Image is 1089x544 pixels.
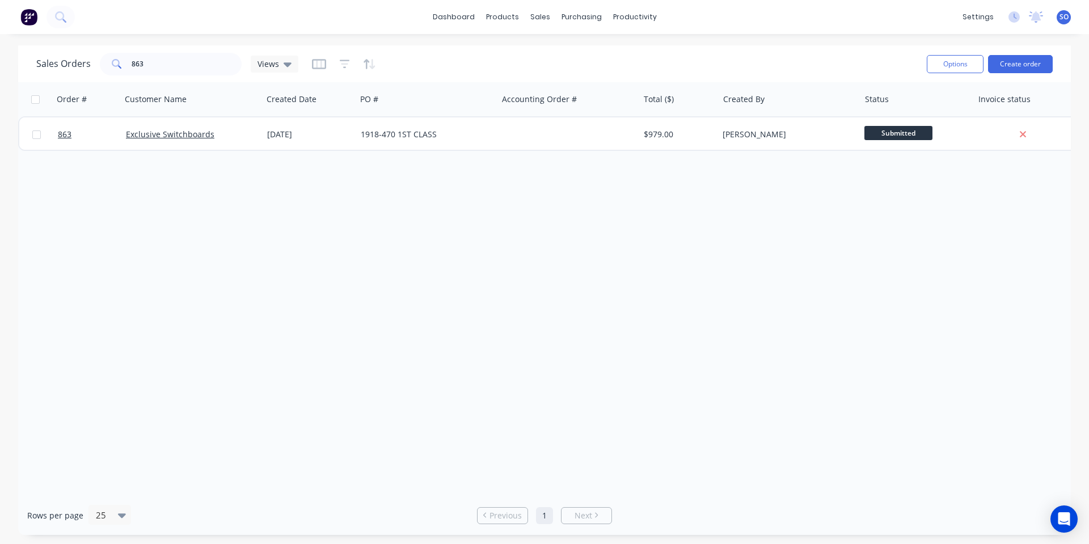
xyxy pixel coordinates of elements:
[427,9,480,26] a: dashboard
[865,94,889,105] div: Status
[58,129,71,140] span: 863
[57,94,87,105] div: Order #
[644,94,674,105] div: Total ($)
[58,117,126,151] a: 863
[472,507,617,524] ul: Pagination
[361,129,487,140] div: 1918-470 1ST CLASS
[562,510,611,521] a: Next page
[132,53,242,75] input: Search...
[125,94,187,105] div: Customer Name
[27,510,83,521] span: Rows per page
[480,9,525,26] div: products
[36,58,91,69] h1: Sales Orders
[978,94,1031,105] div: Invoice status
[20,9,37,26] img: Factory
[723,94,765,105] div: Created By
[988,55,1053,73] button: Create order
[267,94,316,105] div: Created Date
[258,58,279,70] span: Views
[126,129,214,140] a: Exclusive Switchboards
[1050,505,1078,533] div: Open Intercom Messenger
[1060,12,1069,22] span: SO
[502,94,577,105] div: Accounting Order #
[489,510,522,521] span: Previous
[723,129,849,140] div: [PERSON_NAME]
[267,129,352,140] div: [DATE]
[607,9,662,26] div: productivity
[525,9,556,26] div: sales
[360,94,378,105] div: PO #
[556,9,607,26] div: purchasing
[536,507,553,524] a: Page 1 is your current page
[957,9,999,26] div: settings
[864,126,932,140] span: Submitted
[575,510,592,521] span: Next
[478,510,527,521] a: Previous page
[644,129,710,140] div: $979.00
[927,55,984,73] button: Options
